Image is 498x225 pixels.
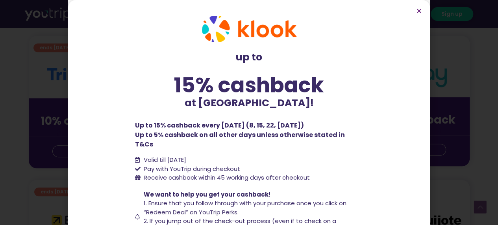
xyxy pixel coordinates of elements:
p: at [GEOGRAPHIC_DATA]! [135,96,363,111]
span: 1. Ensure that you follow through with your purchase once you click on “Redeem Deal” on YouTrip P... [144,199,346,216]
p: up to [135,50,363,65]
div: 15% cashback [135,75,363,96]
p: Up to 15% cashback every [DATE] (8, 15, 22, [DATE]) Up to 5% cashback on all other days unless ot... [135,121,363,149]
span: We want to help you get your cashback! [144,190,270,199]
a: Close [416,8,422,14]
span: Pay with YouTrip during checkout [142,165,240,174]
span: Valid till [DATE] [142,156,186,165]
span: Receive cashback within 45 working days after checkout [142,173,310,182]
